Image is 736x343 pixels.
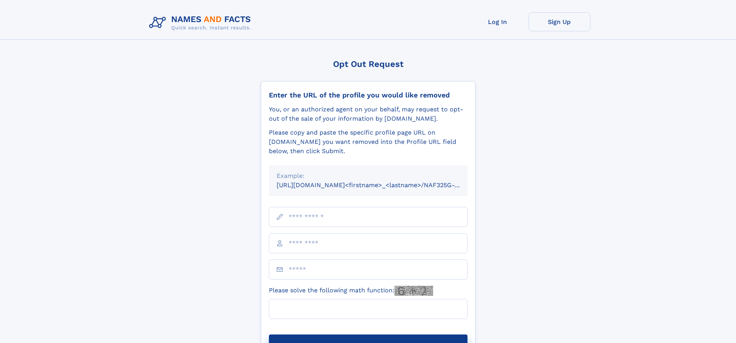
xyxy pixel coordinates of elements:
[277,171,460,181] div: Example:
[277,181,482,189] small: [URL][DOMAIN_NAME]<firstname>_<lastname>/NAF325G-xxxxxxxx
[269,128,467,156] div: Please copy and paste the specific profile page URL on [DOMAIN_NAME] you want removed into the Pr...
[146,12,257,33] img: Logo Names and Facts
[269,91,467,99] div: Enter the URL of the profile you would like removed
[529,12,590,31] a: Sign Up
[269,105,467,123] div: You, or an authorized agent on your behalf, may request to opt-out of the sale of your informatio...
[467,12,529,31] a: Log In
[261,59,476,69] div: Opt Out Request
[269,286,433,296] label: Please solve the following math function:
